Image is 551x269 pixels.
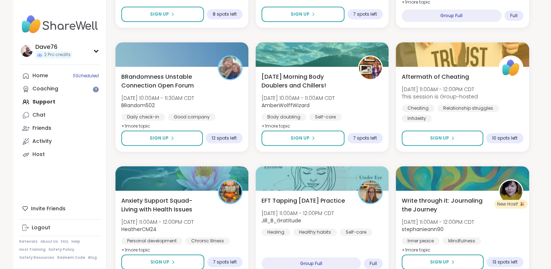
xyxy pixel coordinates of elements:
[19,109,101,122] a: Chat
[370,261,377,266] span: Full
[442,237,481,245] div: Mindfulness
[19,135,101,148] a: Activity
[35,43,72,51] div: Dave76
[57,255,85,260] a: Redeem Code
[32,72,48,79] div: Home
[402,237,440,245] div: Inner peace
[168,113,216,121] div: Good company
[510,13,517,19] span: Full
[353,11,377,17] span: 7 spots left
[150,135,169,141] span: Sign Up
[291,11,310,17] span: Sign Up
[402,73,469,81] span: Aftermath of Cheating
[121,73,210,90] span: BRandomness Unstable Connection Open Forum
[340,229,372,236] div: Self-care
[402,105,434,112] div: Cheating
[402,196,490,214] span: Write through it: Journaling the Journey
[261,217,301,224] b: Jill_B_Gratitude
[121,196,210,214] span: Anxiety Support Squad- Living with Health Issues
[500,56,522,79] img: ShareWell
[150,259,169,265] span: Sign Up
[32,151,45,158] div: Host
[402,218,474,226] span: [DATE] 11:00AM - 12:00PM CDT
[261,102,310,109] b: AmberWolffWizard
[494,200,528,208] div: New Host! 🎉
[93,86,99,92] iframe: Spotlight
[32,224,50,231] div: Logout
[121,218,194,226] span: [DATE] 11:00AM - 12:00PM CDT
[430,135,449,141] span: Sign Up
[19,122,101,135] a: Friends
[32,112,46,119] div: Chat
[430,259,449,265] span: Sign Up
[19,202,101,215] div: Invite Friends
[32,85,58,93] div: Coaching
[261,196,345,205] span: EFT Tapping [DATE] Practice
[121,130,203,146] button: Sign Up
[32,125,51,132] div: Friends
[19,221,101,234] a: Logout
[261,130,345,146] button: Sign Up
[359,56,382,79] img: AmberWolffWizard
[359,180,382,203] img: Jill_B_Gratitude
[73,73,99,79] span: 5 Scheduled
[19,255,54,260] a: Safety Resources
[492,259,517,265] span: 13 spots left
[261,94,335,102] span: [DATE] 10:00AM - 11:00AM CDT
[219,56,241,79] img: BRandom502
[402,86,478,93] span: [DATE] 11:00AM - 12:00PM CDT
[121,7,204,22] button: Sign Up
[21,45,32,57] img: Dave76
[121,113,165,121] div: Daily check-in
[402,130,483,146] button: Sign Up
[437,105,499,112] div: Relationship struggles
[19,239,38,244] a: Referrals
[309,113,342,121] div: Self-care
[48,247,74,252] a: Safety Policy
[291,135,310,141] span: Sign Up
[293,229,337,236] div: Healthy habits
[402,226,444,233] b: stephanieann90
[219,180,241,203] img: HeatherCM24
[71,239,80,244] a: Help
[40,239,58,244] a: About Us
[261,113,306,121] div: Body doubling
[402,115,432,122] div: Infidelity
[121,226,157,233] b: HeatherCM24
[121,102,155,109] b: BRandom502
[32,138,52,145] div: Activity
[500,180,522,203] img: stephanieann90
[61,239,68,244] a: FAQ
[212,135,237,141] span: 12 spots left
[121,237,182,245] div: Personal development
[402,93,478,100] span: This session is Group-hosted
[261,73,350,90] span: [DATE] Morning Body Doublers and Chillers!
[19,82,101,95] a: Coaching
[261,210,334,217] span: [DATE] 11:00AM - 12:00PM CDT
[19,148,101,161] a: Host
[121,94,194,102] span: [DATE] 10:00AM - 11:30AM CDT
[150,11,169,17] span: Sign Up
[185,237,230,245] div: Chronic Illness
[402,9,501,22] div: Group Full
[213,11,237,17] span: 8 spots left
[261,7,345,22] button: Sign Up
[44,52,71,58] span: 2 Pro credits
[19,69,101,82] a: Home5Scheduled
[19,247,46,252] a: Host Training
[88,255,97,260] a: Blog
[19,12,101,37] img: ShareWell Nav Logo
[492,135,517,141] span: 10 spots left
[353,135,377,141] span: 7 spots left
[213,259,237,265] span: 7 spots left
[261,229,290,236] div: Healing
